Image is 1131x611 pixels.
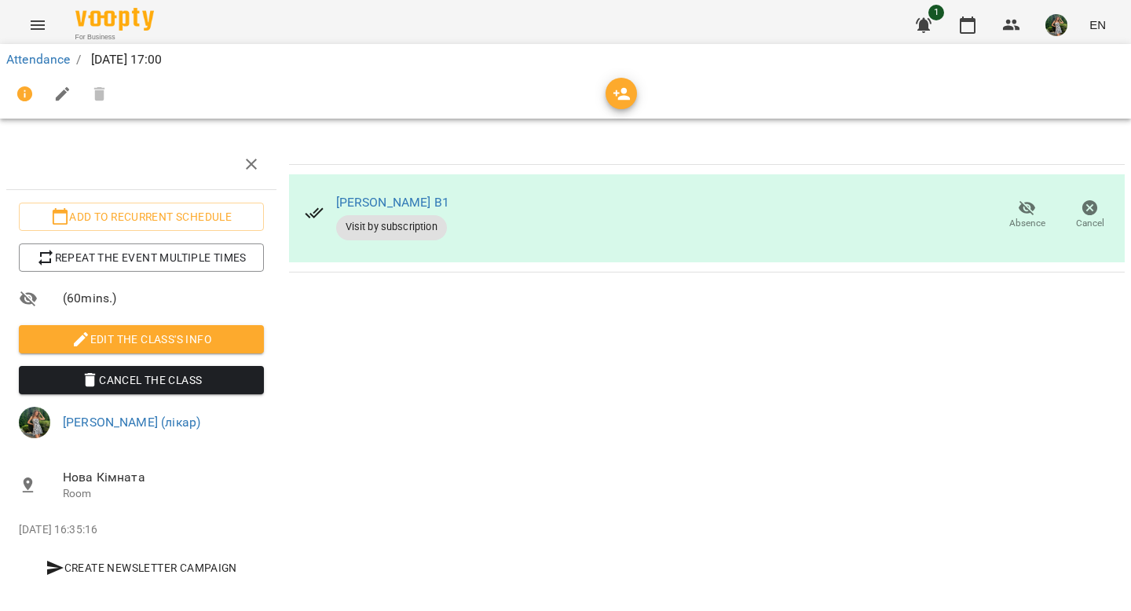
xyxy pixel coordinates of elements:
[88,50,163,69] p: [DATE] 17:00
[19,554,264,582] button: Create Newsletter Campaign
[63,415,200,430] a: [PERSON_NAME] (лікар)
[1059,193,1122,237] button: Cancel
[19,522,264,538] p: [DATE] 16:35:16
[1083,10,1112,39] button: EN
[6,50,1125,69] nav: breadcrumb
[19,243,264,272] button: Repeat the event multiple times
[1009,217,1045,230] span: Absence
[63,289,264,308] span: ( 60 mins. )
[19,203,264,231] button: Add to recurrent schedule
[31,248,251,267] span: Repeat the event multiple times
[1089,16,1106,33] span: EN
[336,220,447,234] span: Visit by subscription
[63,486,264,502] p: Room
[19,366,264,394] button: Cancel the class
[19,325,264,353] button: Edit the class's Info
[31,330,251,349] span: Edit the class's Info
[928,5,944,20] span: 1
[76,50,81,69] li: /
[75,32,154,42] span: For Business
[6,52,70,67] a: Attendance
[63,468,264,487] span: Нова Кімната
[31,371,251,390] span: Cancel the class
[31,207,251,226] span: Add to recurrent schedule
[1045,14,1067,36] img: 37cdd469de536bb36379b41cc723a055.jpg
[25,558,258,577] span: Create Newsletter Campaign
[19,6,57,44] button: Menu
[75,8,154,31] img: Voopty Logo
[1076,217,1104,230] span: Cancel
[996,193,1059,237] button: Absence
[19,407,50,438] img: 37cdd469de536bb36379b41cc723a055.jpg
[336,195,449,210] a: [PERSON_NAME] В1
